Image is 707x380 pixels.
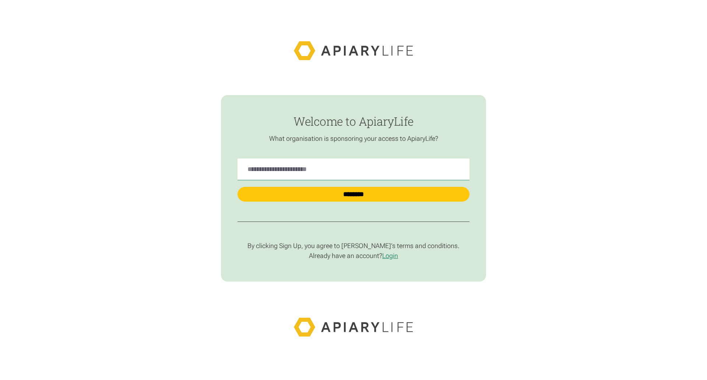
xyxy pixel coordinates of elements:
[238,115,469,128] h1: Welcome to ApiaryLife
[238,252,469,260] p: Already have an account?
[221,95,486,282] form: find-employer
[238,242,469,250] p: By clicking Sign Up, you agree to [PERSON_NAME]’s terms and conditions.
[382,252,398,259] a: Login
[238,135,469,143] p: What organisation is sponsoring your access to ApiaryLife?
